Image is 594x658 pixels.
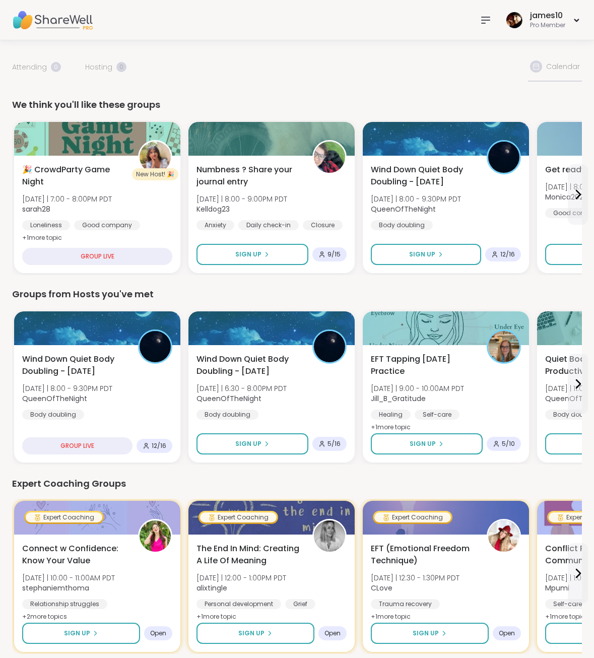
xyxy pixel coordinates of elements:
[371,410,411,420] div: Healing
[12,287,582,301] div: Groups from Hosts you've met
[22,437,133,454] div: GROUP LIVE
[196,244,308,265] button: Sign Up
[371,353,476,377] span: EFT Tapping [DATE] Practice
[374,512,451,522] div: Expert Coaching
[196,393,261,404] b: QueenOfTheNight
[371,393,426,404] b: Jill_B_Gratitude
[196,583,227,593] b: alixtingle
[371,583,392,593] b: CLove
[196,353,301,377] span: Wind Down Quiet Body Doubling - [DATE]
[413,629,439,638] span: Sign Up
[285,599,315,609] div: Grief
[371,573,459,583] span: [DATE] | 12:30 - 1:30PM PDT
[303,220,343,230] div: Closure
[235,439,261,448] span: Sign Up
[140,331,171,362] img: QueenOfTheNight
[196,433,308,454] button: Sign Up
[371,204,436,214] b: QueenOfTheNight
[22,599,107,609] div: Relationship struggles
[409,250,435,259] span: Sign Up
[530,21,565,30] div: Pro Member
[196,164,301,188] span: Numbness ? Share your journal entry
[499,629,515,637] span: Open
[22,583,89,593] b: stephaniemthoma
[371,383,464,393] span: [DATE] | 9:00 - 10:00AM PDT
[196,573,286,583] span: [DATE] | 12:00 - 1:00PM PDT
[132,168,178,180] div: New Host! 🎉
[22,353,127,377] span: Wind Down Quiet Body Doubling - [DATE]
[22,410,84,420] div: Body doubling
[238,629,265,638] span: Sign Up
[545,583,569,593] b: Mpumi
[22,393,87,404] b: QueenOfTheNight
[415,410,459,420] div: Self-care
[371,194,461,204] span: [DATE] | 8:00 - 9:30PM PDT
[196,410,258,420] div: Body doubling
[196,599,281,609] div: Personal development
[502,440,515,448] span: 5 / 10
[26,512,102,522] div: Expert Coaching
[152,442,166,450] span: 12 / 16
[371,244,481,265] button: Sign Up
[371,623,489,644] button: Sign Up
[12,98,582,112] div: We think you'll like these groups
[314,142,345,173] img: Kelldog23
[314,520,345,552] img: alixtingle
[238,220,299,230] div: Daily check-in
[22,220,70,230] div: Loneliness
[22,164,127,188] span: 🎉 CrowdParty Game Night
[140,520,171,552] img: stephaniemthoma
[314,331,345,362] img: QueenOfTheNight
[324,629,341,637] span: Open
[196,543,301,567] span: The End In Mind: Creating A Life Of Meaning
[12,3,93,38] img: ShareWell Nav Logo
[506,12,522,28] img: james10
[74,220,140,230] div: Good company
[200,512,277,522] div: Expert Coaching
[196,204,230,214] b: Kelldog23
[545,192,587,202] b: Monica2025
[22,204,50,214] b: sarah28
[22,573,115,583] span: [DATE] | 10:00 - 11:00AM PDT
[488,520,519,552] img: CLove
[371,543,476,567] span: EFT (Emotional Freedom Technique)
[22,194,112,204] span: [DATE] | 7:00 - 8:00PM PDT
[12,477,582,491] div: Expert Coaching Groups
[500,250,515,258] span: 12 / 16
[196,194,287,204] span: [DATE] | 8:00 - 9:00PM PDT
[196,383,287,393] span: [DATE] | 6:30 - 8:00PM PDT
[140,142,171,173] img: sarah28
[22,248,172,265] div: GROUP LIVE
[22,383,112,393] span: [DATE] | 8:00 - 9:30PM PDT
[371,599,440,609] div: Trauma recovery
[371,433,483,454] button: Sign Up
[196,623,314,644] button: Sign Up
[235,250,261,259] span: Sign Up
[410,439,436,448] span: Sign Up
[64,629,90,638] span: Sign Up
[150,629,166,637] span: Open
[22,543,127,567] span: Connect w Confidence: Know Your Value
[488,142,519,173] img: QueenOfTheNight
[545,599,590,609] div: Self-care
[196,220,234,230] div: Anxiety
[371,220,433,230] div: Body doubling
[22,623,140,644] button: Sign Up
[488,331,519,362] img: Jill_B_Gratitude
[530,10,565,21] div: james10
[371,164,476,188] span: Wind Down Quiet Body Doubling - [DATE]
[327,440,341,448] span: 5 / 16
[327,250,341,258] span: 9 / 15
